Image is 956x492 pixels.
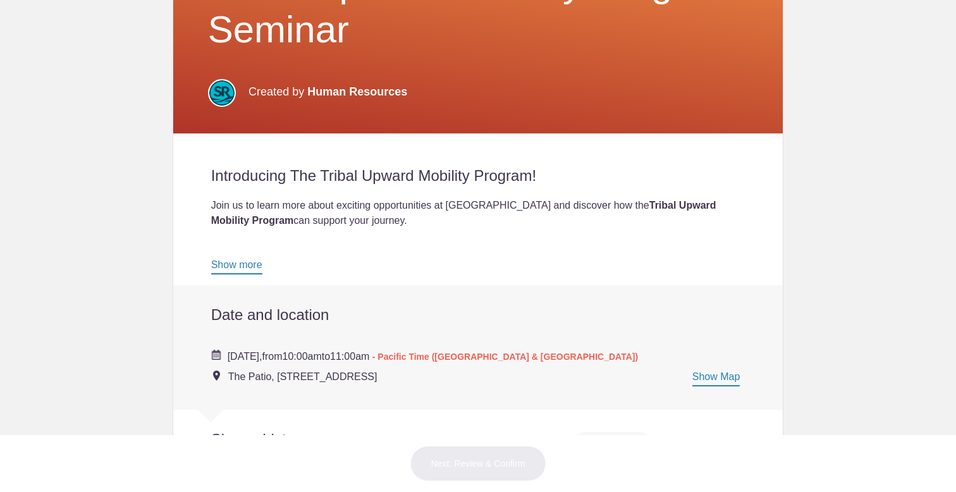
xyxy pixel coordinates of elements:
[211,259,262,274] a: Show more
[228,351,262,362] span: [DATE],
[372,352,638,362] span: - Pacific Time ([GEOGRAPHIC_DATA] & [GEOGRAPHIC_DATA])
[211,198,745,228] div: Join us to learn more about exciting opportunities at [GEOGRAPHIC_DATA] and discover how the can ...
[282,351,321,362] span: 10:00am
[211,243,745,274] div: 📝 Please be sure to include your when registering.
[410,446,546,481] button: Next: Review & Confirm
[228,351,638,362] span: from to
[211,350,221,360] img: Cal purple
[330,351,369,362] span: 11:00am
[248,78,407,106] p: Created by
[658,432,749,455] div: Show Open Spots
[211,200,716,226] strong: Tribal Upward Mobility Program
[173,430,377,449] h2: Signup Lists
[573,432,651,455] div: Show All Spots
[307,85,407,98] span: Human Resources
[228,371,377,382] span: The Patio, [STREET_ADDRESS]
[208,79,236,107] img: Filled in color
[692,371,740,386] a: Show Map
[213,371,220,381] img: Event location
[211,305,745,324] h2: Date and location
[211,166,745,185] h2: Introducing The Tribal Upward Mobility Program!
